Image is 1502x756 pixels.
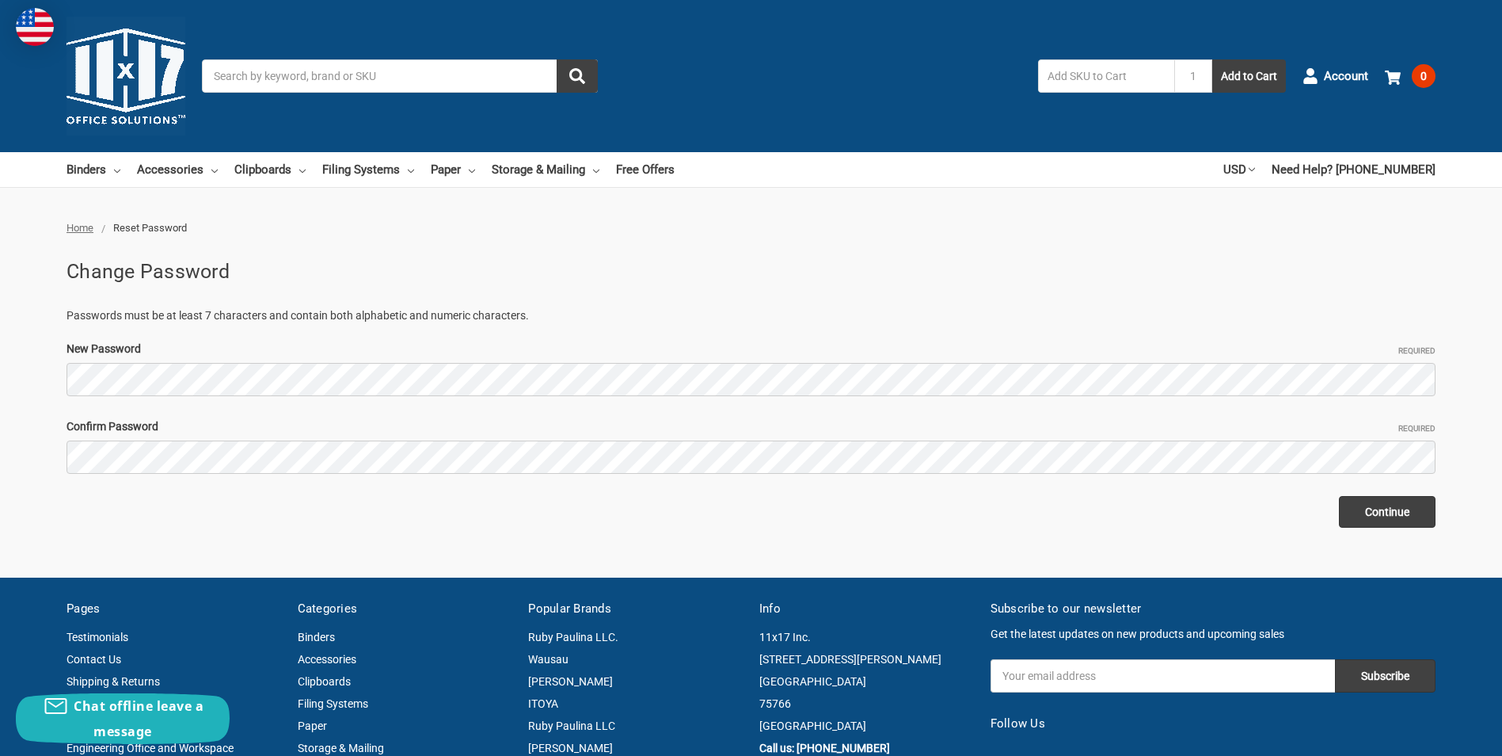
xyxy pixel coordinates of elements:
a: [PERSON_NAME] [528,742,613,754]
a: [PERSON_NAME] [528,675,613,688]
a: Storage & Mailing [298,742,384,754]
a: Need Help? [PHONE_NUMBER] [1272,152,1435,187]
a: Testimonials [67,631,128,643]
a: Call us: [PHONE_NUMBER] [759,742,890,754]
input: Your email address [991,659,1335,693]
span: Reset Password [113,222,187,234]
h5: Subscribe to our newsletter [991,600,1435,618]
a: Ruby Paulina LLC. [528,631,618,643]
a: Home [67,222,93,234]
a: USD [1223,152,1255,187]
a: Accessories [137,152,218,187]
a: 0 [1385,55,1435,97]
input: Continue [1339,496,1435,528]
input: Search by keyword, brand or SKU [202,59,598,93]
button: Add to Cart [1212,59,1286,93]
span: Account [1324,67,1368,86]
span: Chat offline leave a message [74,697,203,740]
h5: Info [759,600,974,618]
button: Chat offline leave a message [16,693,230,744]
p: Get the latest updates on new products and upcoming sales [991,626,1435,643]
a: Storage & Mailing [492,152,599,187]
a: ITOYA [528,697,558,710]
a: Account [1302,55,1368,97]
a: Accessories [298,653,356,666]
a: Paper [431,152,475,187]
h5: Categories [298,600,512,618]
a: Filing Systems [298,697,368,710]
a: Free Offers [616,152,675,187]
a: Clipboards [234,152,306,187]
a: Ruby Paulina LLC [528,720,615,732]
a: Binders [67,152,120,187]
span: 0 [1412,64,1435,88]
h5: Popular Brands [528,600,743,618]
h5: Follow Us [991,715,1435,733]
a: Paper [298,720,327,732]
a: Shipping & Returns [67,675,160,688]
a: Contact Us [67,653,121,666]
input: Add SKU to Cart [1038,59,1174,93]
p: Passwords must be at least 7 characters and contain both alphabetic and numeric characters. [67,307,1435,324]
img: duty and tax information for United States [16,8,54,46]
label: New Password [67,341,1435,357]
a: Filing Systems [322,152,414,187]
img: 11x17.com [67,17,185,136]
h2: Change Password [67,257,1435,287]
small: Required [1398,422,1435,434]
input: Subscribe [1335,659,1435,693]
a: Binders [298,631,335,643]
small: Required [1398,345,1435,357]
address: 11x17 Inc. [STREET_ADDRESS][PERSON_NAME] [GEOGRAPHIC_DATA] 75766 [GEOGRAPHIC_DATA] [759,626,974,737]
a: Wausau [528,653,568,666]
h5: Pages [67,600,281,618]
label: Confirm Password [67,418,1435,435]
a: Clipboards [298,675,351,688]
